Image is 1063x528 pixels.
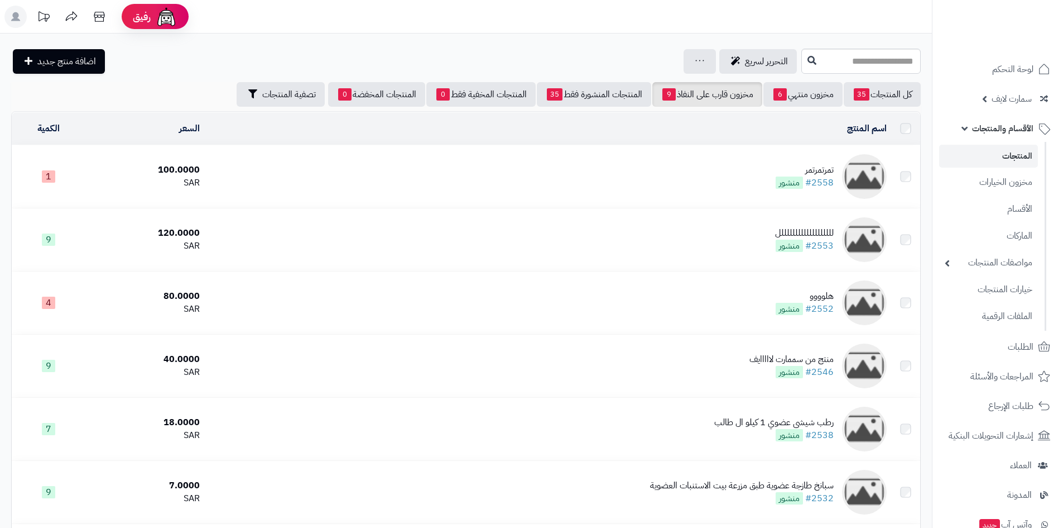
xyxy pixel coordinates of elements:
a: الماركات [939,224,1038,248]
img: هلوووو [842,280,887,325]
a: #2558 [805,176,834,189]
a: المنتجات المنشورة فقط35 [537,82,651,107]
a: المنتجات المخفضة0 [328,82,425,107]
a: مخزون الخيارات [939,170,1038,194]
div: لللللللللللللللللللل [775,227,834,240]
span: المراجعات والأسئلة [970,369,1033,384]
div: SAR [90,429,200,442]
a: خيارات المنتجات [939,278,1038,302]
div: تمرتمرتمر [776,164,834,177]
div: SAR [90,177,200,189]
img: ai-face.png [155,6,177,28]
a: #2553 [805,239,834,253]
a: الملفات الرقمية [939,305,1038,329]
a: تحديثات المنصة [30,6,57,31]
a: كل المنتجات35 [844,82,921,107]
a: المدونة [939,482,1056,508]
img: سبانخ طازجة عضوية طبق مزرعة بيت الاستنبات العضوية [842,470,887,515]
div: SAR [90,366,200,379]
span: 1 [42,170,55,183]
a: التحرير لسريع [719,49,797,74]
img: لللللللللللللللللللل [842,217,887,262]
div: SAR [90,303,200,316]
span: لوحة التحكم [992,61,1033,77]
a: طلبات الإرجاع [939,393,1056,420]
a: المراجعات والأسئلة [939,363,1056,390]
span: 9 [42,360,55,372]
span: تصفية المنتجات [262,88,316,101]
span: اضافة منتج جديد [37,55,96,68]
span: 9 [42,486,55,498]
span: منشور [776,303,803,315]
div: 120.0000 [90,227,200,240]
span: العملاء [1010,458,1032,473]
span: التحرير لسريع [745,55,788,68]
div: SAR [90,240,200,253]
a: العملاء [939,452,1056,479]
img: رطب شيشي عضوي 1 كيلو ال طالب [842,407,887,451]
div: منتج من سممارت لااااايف [749,353,834,366]
span: رفيق [133,10,151,23]
a: السعر [179,122,200,135]
span: إشعارات التحويلات البنكية [949,428,1033,444]
a: لوحة التحكم [939,56,1056,83]
span: 9 [42,234,55,246]
a: مخزون قارب على النفاذ9 [652,82,762,107]
span: 35 [547,88,562,101]
a: إشعارات التحويلات البنكية [939,422,1056,449]
span: سمارت لايف [992,91,1032,107]
span: منشور [776,177,803,189]
span: 9 [662,88,676,101]
a: #2552 [805,302,834,316]
img: منتج من سممارت لااااايف [842,344,887,388]
a: مواصفات المنتجات [939,251,1038,275]
a: #2546 [805,365,834,379]
a: اسم المنتج [847,122,887,135]
button: تصفية المنتجات [237,82,325,107]
div: 100.0000 [90,164,200,177]
span: 7 [42,423,55,435]
span: الأقسام والمنتجات [972,121,1033,136]
a: #2532 [805,492,834,505]
div: 7.0000 [90,479,200,492]
span: 35 [854,88,869,101]
span: 0 [338,88,352,101]
div: رطب شيشي عضوي 1 كيلو ال طالب [714,416,834,429]
a: #2538 [805,429,834,442]
a: مخزون منتهي6 [763,82,843,107]
div: سبانخ طازجة عضوية طبق مزرعة بيت الاستنبات العضوية [650,479,834,492]
span: 0 [436,88,450,101]
a: الكمية [37,122,60,135]
span: 4 [42,297,55,309]
span: الطلبات [1008,339,1033,355]
div: 18.0000 [90,416,200,429]
span: منشور [776,492,803,505]
span: 6 [773,88,787,101]
div: 80.0000 [90,290,200,303]
a: المنتجات المخفية فقط0 [426,82,536,107]
div: 40.0000 [90,353,200,366]
div: هلوووو [776,290,834,303]
a: الأقسام [939,197,1038,221]
span: طلبات الإرجاع [988,398,1033,414]
img: تمرتمرتمر [842,154,887,199]
span: منشور [776,366,803,378]
span: منشور [776,429,803,441]
a: المنتجات [939,145,1038,168]
img: logo-2.png [987,10,1052,34]
span: منشور [776,240,803,252]
a: الطلبات [939,334,1056,360]
span: المدونة [1007,487,1032,503]
a: اضافة منتج جديد [13,49,105,74]
div: SAR [90,492,200,505]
